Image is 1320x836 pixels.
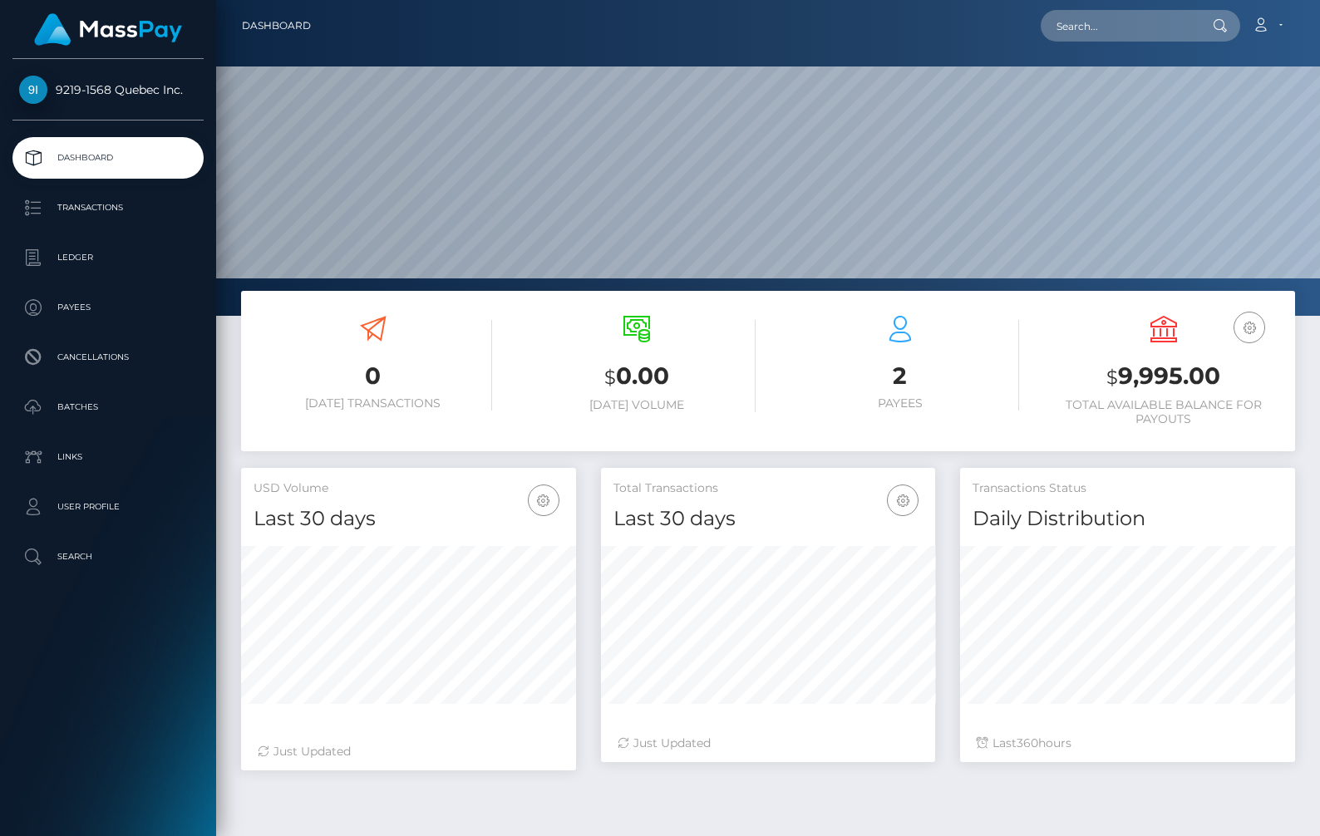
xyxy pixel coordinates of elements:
[34,13,182,46] img: MassPay Logo
[254,360,492,392] h3: 0
[1041,10,1197,42] input: Search...
[517,398,756,412] h6: [DATE] Volume
[12,486,204,528] a: User Profile
[258,743,559,760] div: Just Updated
[12,237,204,278] a: Ledger
[19,245,197,270] p: Ledger
[613,504,924,534] h4: Last 30 days
[12,386,204,428] a: Batches
[19,544,197,569] p: Search
[19,345,197,370] p: Cancellations
[1044,360,1283,394] h3: 9,995.00
[254,396,492,411] h6: [DATE] Transactions
[242,8,311,43] a: Dashboard
[1044,398,1283,426] h6: Total Available Balance for Payouts
[517,360,756,394] h3: 0.00
[604,366,616,389] small: $
[1106,366,1118,389] small: $
[254,480,564,497] h5: USD Volume
[19,295,197,320] p: Payees
[19,76,47,104] img: 9219-1568 Quebec Inc.
[781,396,1019,411] h6: Payees
[12,436,204,478] a: Links
[973,480,1283,497] h5: Transactions Status
[973,504,1283,534] h4: Daily Distribution
[19,145,197,170] p: Dashboard
[19,195,197,220] p: Transactions
[19,395,197,420] p: Batches
[12,536,204,578] a: Search
[254,504,564,534] h4: Last 30 days
[613,480,924,497] h5: Total Transactions
[19,445,197,470] p: Links
[12,187,204,229] a: Transactions
[618,735,919,752] div: Just Updated
[1017,735,1038,750] span: 360
[977,735,1278,752] div: Last hours
[12,137,204,179] a: Dashboard
[781,360,1019,392] h3: 2
[12,337,204,378] a: Cancellations
[12,287,204,328] a: Payees
[19,494,197,519] p: User Profile
[12,82,204,97] span: 9219-1568 Quebec Inc.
